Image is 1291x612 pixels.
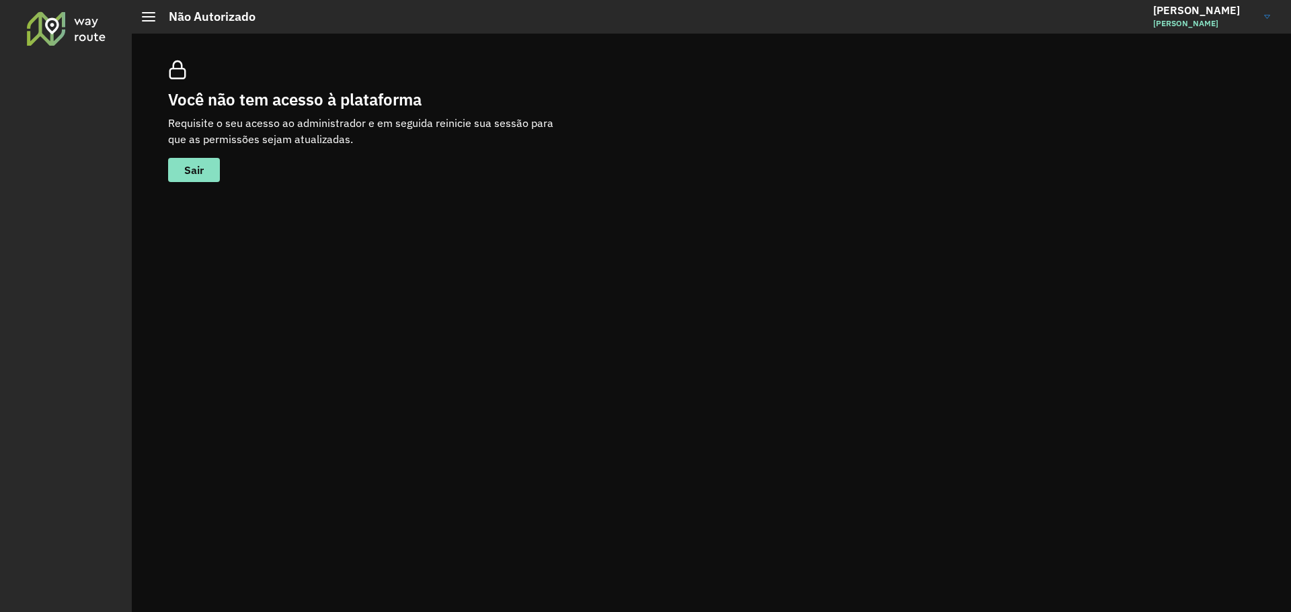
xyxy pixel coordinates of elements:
[1153,17,1254,30] span: [PERSON_NAME]
[184,165,204,175] span: Sair
[168,90,572,110] h2: Você não tem acesso à plataforma
[155,9,256,24] h2: Não Autorizado
[168,115,572,147] p: Requisite o seu acesso ao administrador e em seguida reinicie sua sessão para que as permissões s...
[1153,4,1254,17] h3: [PERSON_NAME]
[168,158,220,182] button: button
